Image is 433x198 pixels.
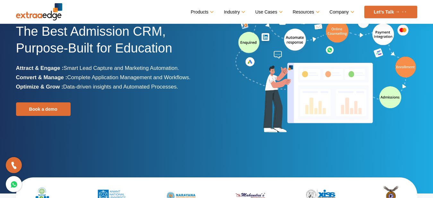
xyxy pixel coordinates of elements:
[16,74,67,80] b: Convert & Manage :
[364,6,417,18] a: Let’s Talk
[64,65,179,71] span: Smart Lead Capture and Marketing Automation.
[191,7,212,17] a: Products
[16,65,64,71] b: Attract & Engage :
[67,74,190,80] span: Complete Application Management and Workflows.
[293,7,318,17] a: Resources
[330,7,353,17] a: Company
[16,23,212,63] h1: The Best Admission CRM, Purpose-Built for Education
[16,84,63,90] b: Optimize & Grow :
[63,84,178,90] span: Data-driven insights and Automated Processes.
[255,7,281,17] a: Use Cases
[16,102,71,116] a: Book a demo
[224,7,244,17] a: Industry
[234,15,417,135] img: admission-software-home-page-header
